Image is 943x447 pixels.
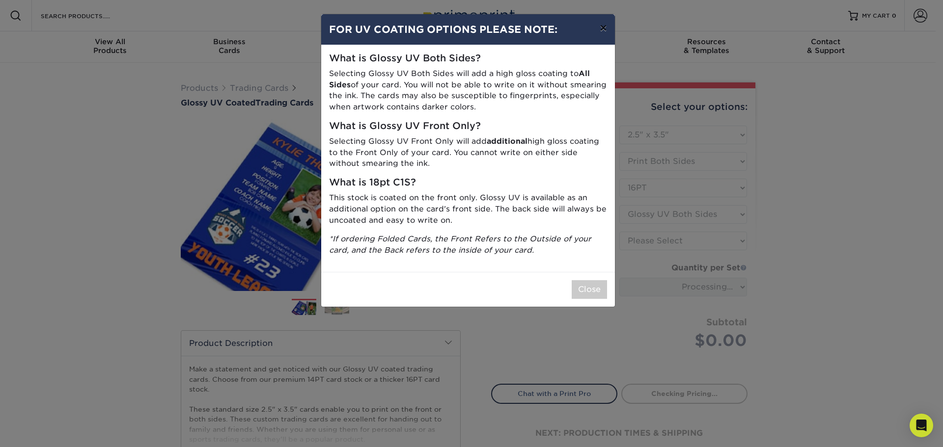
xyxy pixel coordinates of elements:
[329,177,607,188] h5: What is 18pt C1S?
[592,14,614,42] button: ×
[329,22,607,37] h4: FOR UV COATING OPTIONS PLEASE NOTE:
[329,136,607,169] p: Selecting Glossy UV Front Only will add high gloss coating to the Front Only of your card. You ca...
[329,121,607,132] h5: What is Glossy UV Front Only?
[329,68,607,113] p: Selecting Glossy UV Both Sides will add a high gloss coating to of your card. You will not be abl...
[910,414,933,437] div: Open Intercom Messenger
[329,192,607,226] p: This stock is coated on the front only. Glossy UV is available as an additional option on the car...
[572,280,607,299] button: Close
[329,53,607,64] h5: What is Glossy UV Both Sides?
[487,136,527,146] strong: additional
[329,234,591,255] i: *If ordering Folded Cards, the Front Refers to the Outside of your card, and the Back refers to t...
[329,69,590,89] strong: All Sides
